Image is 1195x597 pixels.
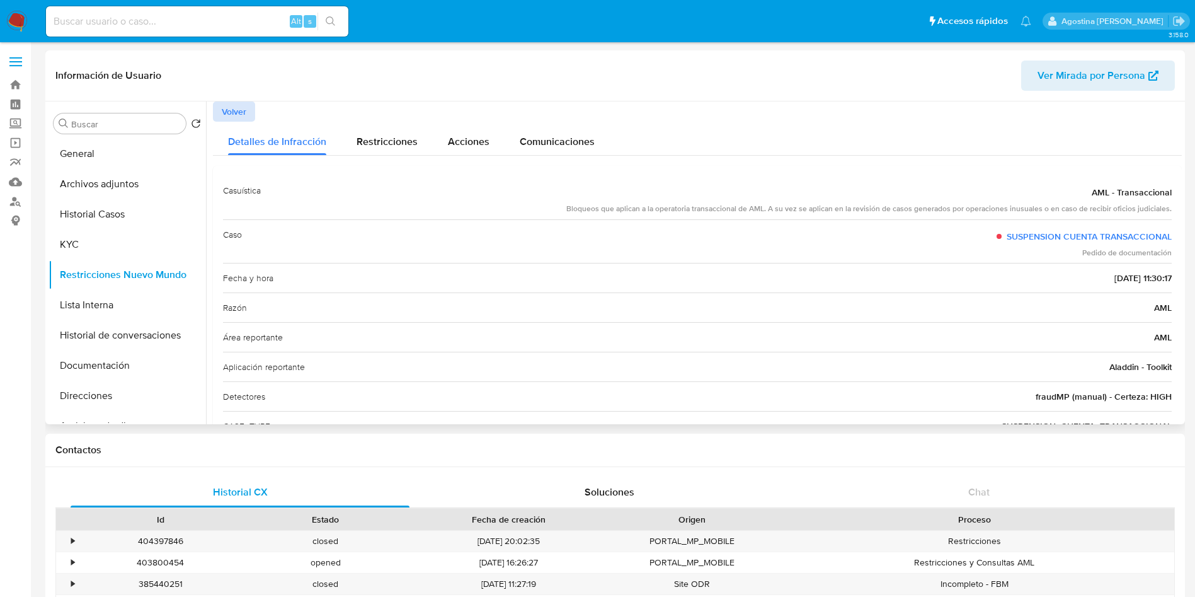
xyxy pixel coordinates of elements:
button: Restricciones Nuevo Mundo [49,260,206,290]
input: Buscar usuario o caso... [46,13,348,30]
h1: Información de Usuario [55,69,161,82]
div: [DATE] 20:02:35 [408,531,610,552]
button: search-icon [317,13,343,30]
div: Origen [619,513,766,526]
div: Proceso [784,513,1165,526]
button: Volver al orden por defecto [191,119,201,132]
span: s [308,15,312,27]
button: Archivos adjuntos [49,169,206,199]
button: Anticipos de dinero [49,411,206,441]
div: Restricciones [775,531,1174,552]
div: Estado [252,513,399,526]
h1: Contactos [55,444,1175,456]
span: Soluciones [585,485,634,499]
div: Incompleto - FBM [775,574,1174,594]
div: closed [243,574,408,594]
input: Buscar [71,119,181,130]
div: 403800454 [78,552,243,573]
div: PORTAL_MP_MOBILE [610,552,775,573]
div: 385440251 [78,574,243,594]
a: Salir [1172,14,1186,28]
div: • [71,557,74,569]
div: closed [243,531,408,552]
div: Restricciones y Consultas AML [775,552,1174,573]
span: Ver Mirada por Persona [1038,61,1145,91]
button: Ver Mirada por Persona [1021,61,1175,91]
div: • [71,578,74,590]
a: Notificaciones [1021,16,1031,26]
span: Accesos rápidos [937,14,1008,28]
div: opened [243,552,408,573]
span: Chat [968,485,990,499]
span: Alt [291,15,301,27]
div: Id [87,513,234,526]
button: Historial de conversaciones [49,320,206,351]
div: PORTAL_MP_MOBILE [610,531,775,552]
button: General [49,139,206,169]
div: [DATE] 16:26:27 [408,552,610,573]
div: • [71,535,74,547]
button: KYC [49,229,206,260]
div: Site ODR [610,574,775,594]
div: 404397846 [78,531,243,552]
div: [DATE] 11:27:19 [408,574,610,594]
button: Direcciones [49,381,206,411]
div: Fecha de creación [417,513,601,526]
button: Buscar [59,119,69,129]
button: Documentación [49,351,206,381]
span: Historial CX [213,485,268,499]
button: Historial Casos [49,199,206,229]
button: Lista Interna [49,290,206,320]
p: agostina.faruolo@mercadolibre.com [1061,15,1168,27]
